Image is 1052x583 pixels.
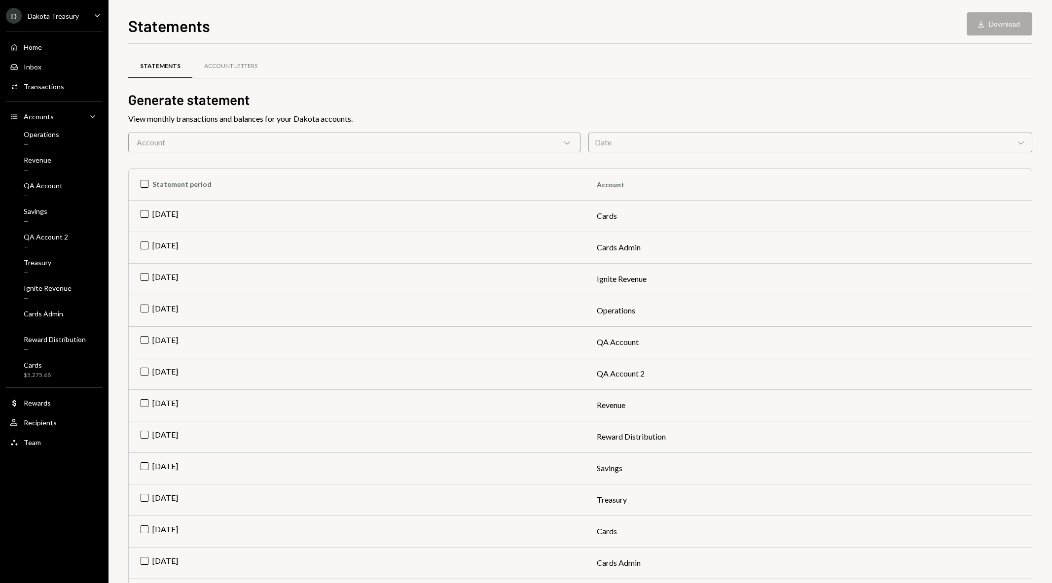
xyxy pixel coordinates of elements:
a: Treasury— [6,255,103,279]
h2: Generate statement [128,90,1032,109]
div: D [6,8,22,24]
div: Cards [24,361,51,369]
a: Ignite Revenue— [6,281,103,305]
div: — [24,269,51,277]
a: Cards Admin— [6,307,103,330]
a: Transactions [6,77,103,95]
div: Account Letters [204,62,257,70]
a: Cards$5,275.68 [6,358,103,381]
div: — [24,217,47,226]
div: $5,275.68 [24,371,51,379]
div: Dakota Treasury [28,12,79,20]
td: Reward Distribution [585,421,1032,452]
td: Cards [585,515,1032,547]
a: Rewards [6,394,103,412]
div: — [24,140,59,149]
a: Operations— [6,127,103,151]
td: QA Account [585,326,1032,358]
td: Operations [585,295,1032,326]
th: Account [585,169,1032,200]
div: Recipients [24,418,57,427]
div: — [24,294,72,303]
div: Reward Distribution [24,335,86,343]
td: Cards [585,200,1032,232]
td: Treasury [585,484,1032,515]
a: Revenue— [6,153,103,176]
a: Accounts [6,107,103,125]
a: Account Letters [192,54,269,79]
div: Inbox [24,63,41,71]
div: Savings [24,207,47,215]
a: Inbox [6,58,103,75]
div: Team [24,438,41,446]
td: Savings [585,452,1032,484]
div: Date [588,133,1032,152]
div: — [24,320,63,328]
a: Home [6,38,103,56]
div: Account [128,133,580,152]
div: — [24,166,51,174]
div: QA Account [24,181,63,190]
div: Home [24,43,42,51]
td: Ignite Revenue [585,263,1032,295]
td: Cards Admin [585,232,1032,263]
div: Revenue [24,156,51,164]
div: Treasury [24,258,51,267]
div: — [24,345,86,354]
div: — [24,192,63,200]
div: Rewards [24,399,51,407]
div: — [24,243,68,251]
div: QA Account 2 [24,233,68,241]
div: Cards Admin [24,309,63,318]
td: QA Account 2 [585,358,1032,389]
div: Operations [24,130,59,138]
a: QA Account— [6,178,103,202]
a: Statements [128,54,192,79]
div: Statements [140,62,181,70]
div: Accounts [24,112,54,121]
div: Ignite Revenue [24,284,72,292]
div: View monthly transactions and balances for your Dakota accounts. [128,113,1032,125]
td: Revenue [585,389,1032,421]
a: Recipients [6,413,103,431]
div: Transactions [24,82,64,91]
a: Team [6,433,103,451]
a: Reward Distribution— [6,332,103,356]
h1: Statements [128,16,210,35]
a: QA Account 2— [6,230,103,253]
a: Savings— [6,204,103,228]
td: Cards Admin [585,547,1032,579]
